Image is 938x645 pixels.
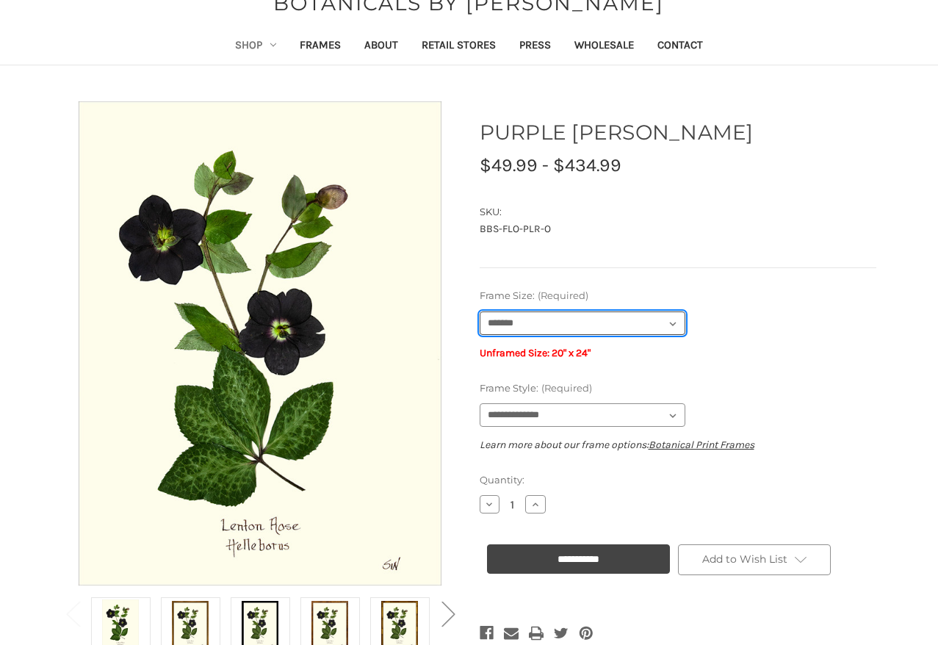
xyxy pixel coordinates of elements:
[563,29,646,65] a: Wholesale
[76,101,444,585] img: Unframed
[223,29,288,65] a: Shop
[649,439,754,451] a: Botanical Print Frames
[480,345,877,361] p: Unframed Size: 20" x 24"
[480,381,877,396] label: Frame Style:
[480,205,873,220] dt: SKU:
[288,29,353,65] a: Frames
[538,289,588,301] small: (Required)
[480,473,877,488] label: Quantity:
[480,154,621,176] span: $49.99 - $434.99
[441,636,455,637] span: Go to slide 2 of 2
[702,552,787,566] span: Add to Wish List
[480,437,877,453] p: Learn more about our frame options:
[480,221,877,237] dd: BBS-FLO-PLR-O
[541,382,592,394] small: (Required)
[508,29,563,65] a: Press
[480,117,877,148] h1: PURPLE [PERSON_NAME]
[480,289,877,303] label: Frame Size:
[646,29,715,65] a: Contact
[529,623,544,644] a: Print
[66,636,79,637] span: Go to slide 2 of 2
[353,29,410,65] a: About
[58,591,87,635] button: Go to slide 2 of 2
[410,29,508,65] a: Retail Stores
[433,591,463,635] button: Go to slide 2 of 2
[678,544,831,575] a: Add to Wish List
